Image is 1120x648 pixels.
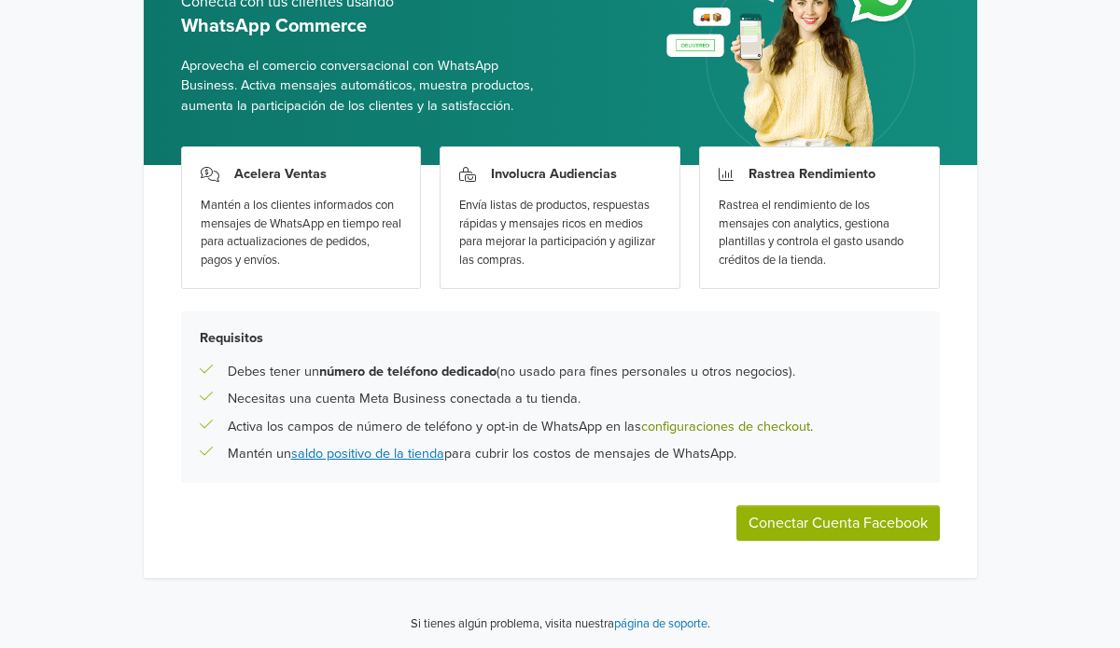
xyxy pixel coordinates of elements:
h3: Acelera Ventas [234,166,327,182]
h5: Requisitos [200,330,921,346]
div: Rastrea el rendimiento de los mensajes con analytics, gestiona plantillas y controla el gasto usa... [719,197,920,269]
div: Mantén a los clientes informados con mensajes de WhatsApp en tiempo real para actualizaciones de ... [201,197,402,269]
p: Debes tener un (no usado para fines personales u otros negocios). [228,362,795,382]
h3: Involucra Audiencias [491,166,617,182]
p: Mantén un para cubrir los costos de mensajes de WhatsApp. [228,444,736,464]
p: Necesitas una cuenta Meta Business conectada a tu tienda. [228,389,581,409]
span: Aprovecha el comercio conversacional con WhatsApp Business. Activa mensajes automáticos, muestra ... [181,56,546,117]
a: saldo positivo de la tienda [291,446,444,462]
p: Activa los campos de número de teléfono y opt-in de WhatsApp en las . [228,417,813,437]
div: Envía listas de productos, respuestas rápidas y mensajes ricos en medios para mejorar la particip... [459,197,661,269]
a: página de soporte [614,616,707,631]
button: Conectar Cuenta Facebook [736,505,940,541]
a: configuraciones de checkout [641,419,810,434]
p: Si tienes algún problema, visita nuestra . [411,615,710,634]
h5: WhatsApp Commerce [181,15,546,37]
b: número de teléfono dedicado [319,364,497,379]
h3: Rastrea Rendimiento [749,166,875,182]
